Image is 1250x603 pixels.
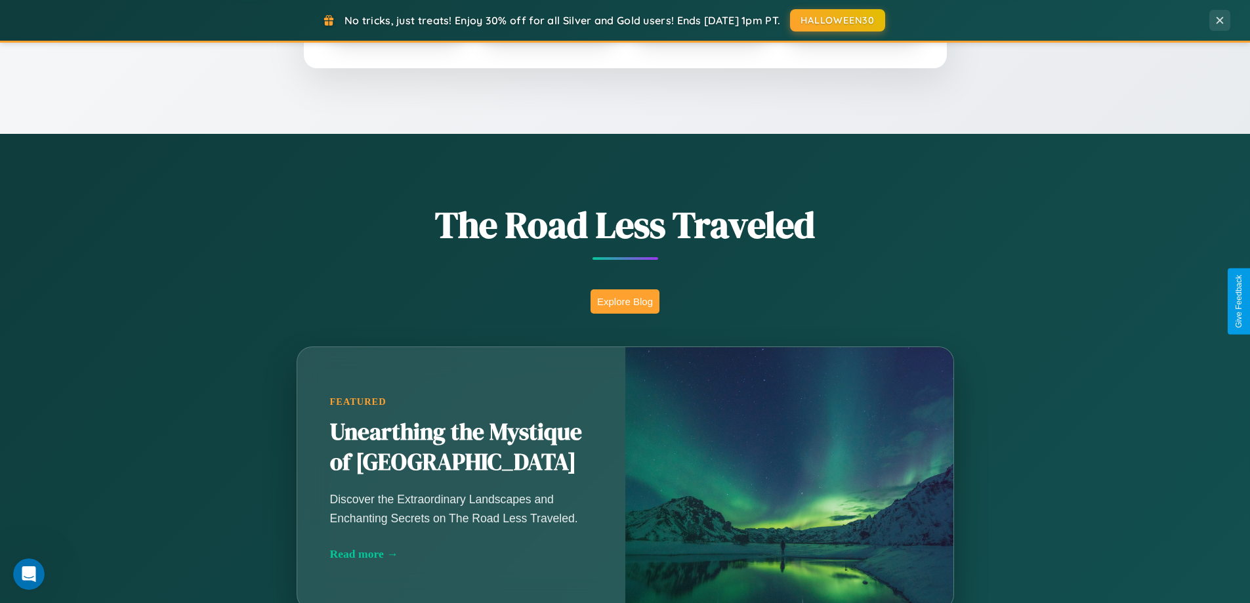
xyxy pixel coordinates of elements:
iframe: Intercom live chat [13,558,45,590]
h2: Unearthing the Mystique of [GEOGRAPHIC_DATA] [330,417,593,478]
p: Discover the Extraordinary Landscapes and Enchanting Secrets on The Road Less Traveled. [330,490,593,527]
button: HALLOWEEN30 [790,9,885,31]
div: Read more → [330,547,593,561]
div: Featured [330,396,593,407]
button: Explore Blog [591,289,659,314]
span: No tricks, just treats! Enjoy 30% off for all Silver and Gold users! Ends [DATE] 1pm PT. [344,14,780,27]
div: Give Feedback [1234,275,1243,328]
h1: The Road Less Traveled [232,199,1019,250]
